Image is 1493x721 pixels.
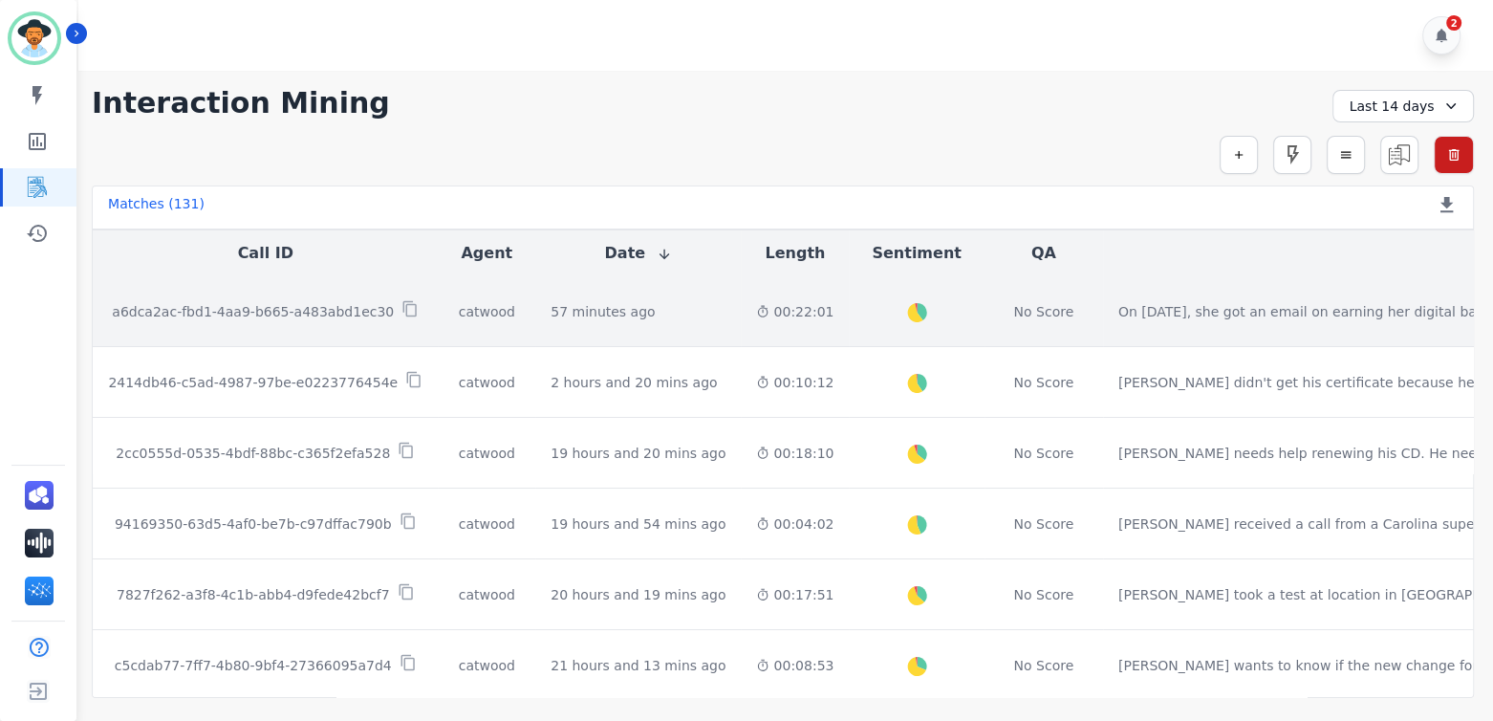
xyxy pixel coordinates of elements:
[605,242,673,265] button: Date
[551,302,655,321] div: 57 minutes ago
[756,514,833,534] div: 00:04:02
[11,15,57,61] img: Bordered avatar
[551,373,717,392] div: 2 hours and 20 mins ago
[551,656,725,675] div: 21 hours and 13 mins ago
[453,514,520,534] div: catwood
[92,86,390,120] h1: Interaction Mining
[1013,514,1073,534] div: No Score
[551,444,725,463] div: 19 hours and 20 mins ago
[461,242,512,265] button: Agent
[453,302,520,321] div: catwood
[453,373,520,392] div: catwood
[1013,373,1073,392] div: No Score
[1013,585,1073,604] div: No Score
[116,444,390,463] p: 2cc0555d-0535-4bdf-88bc-c365f2efa528
[115,656,392,675] p: c5cdab77-7ff7-4b80-9bf4-27366095a7d4
[1013,444,1073,463] div: No Score
[756,656,833,675] div: 00:08:53
[765,242,825,265] button: Length
[453,656,520,675] div: catwood
[1013,656,1073,675] div: No Score
[551,514,725,534] div: 19 hours and 54 mins ago
[1332,90,1474,122] div: Last 14 days
[756,302,833,321] div: 00:22:01
[551,585,725,604] div: 20 hours and 19 mins ago
[1031,242,1056,265] button: QA
[1446,15,1461,31] div: 2
[756,444,833,463] div: 00:18:10
[108,373,398,392] p: 2414db46-c5ad-4987-97be-e0223776454e
[756,373,833,392] div: 00:10:12
[756,585,833,604] div: 00:17:51
[117,585,390,604] p: 7827f262-a3f8-4c1b-abb4-d9fede42bcf7
[453,444,520,463] div: catwood
[453,585,520,604] div: catwood
[112,302,394,321] p: a6dca2ac-fbd1-4aa9-b665-a483abd1ec30
[115,514,392,534] p: 94169350-63d5-4af0-be7b-c97dffac790b
[108,194,205,221] div: Matches ( 131 )
[872,242,961,265] button: Sentiment
[238,242,293,265] button: Call ID
[1013,302,1073,321] div: No Score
